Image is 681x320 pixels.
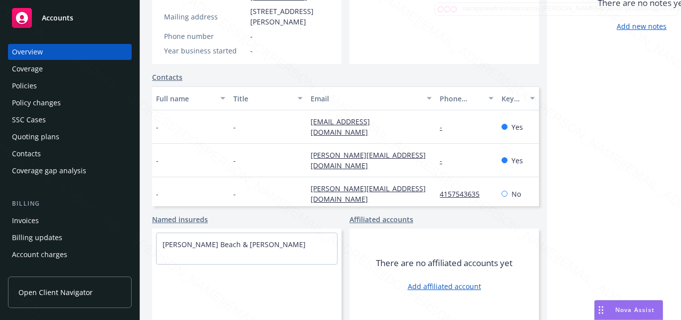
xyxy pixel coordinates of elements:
div: Phone number [164,31,246,41]
div: Coverage [12,61,43,77]
span: - [156,155,159,166]
span: [STREET_ADDRESS][PERSON_NAME] [250,6,330,27]
button: Phone number [436,86,498,110]
a: Add affiliated account [408,281,481,292]
a: SSC Cases [8,112,132,128]
div: Key contact [502,93,524,104]
div: Policies [12,78,37,94]
span: - [156,189,159,199]
div: Overview [12,44,43,60]
a: Coverage gap analysis [8,163,132,179]
a: Named insureds [152,214,208,225]
a: Billing updates [8,230,132,246]
a: [PERSON_NAME][EMAIL_ADDRESS][DOMAIN_NAME] [311,150,426,170]
div: Quoting plans [12,129,59,145]
a: Affiliated accounts [349,214,413,225]
div: Phone number [440,93,483,104]
a: Overview [8,44,132,60]
a: Account charges [8,247,132,263]
a: Policy changes [8,95,132,111]
a: 4157543635 [440,189,488,199]
span: - [233,155,236,166]
span: Open Client Navigator [18,287,93,298]
a: Installment plans [8,264,132,280]
span: There are no affiliated accounts yet [376,257,512,269]
button: Nova Assist [594,300,663,320]
div: Year business started [164,45,246,56]
div: Email [311,93,421,104]
span: - [233,189,236,199]
a: [PERSON_NAME] Beach & [PERSON_NAME] [163,240,306,249]
span: - [250,45,253,56]
a: Contacts [152,72,182,82]
div: Billing [8,199,132,209]
button: Title [229,86,307,110]
div: Title [233,93,292,104]
span: - [250,31,253,41]
a: Coverage [8,61,132,77]
span: - [233,122,236,132]
button: Full name [152,86,229,110]
a: [PERSON_NAME][EMAIL_ADDRESS][DOMAIN_NAME] [311,184,426,204]
div: SSC Cases [12,112,46,128]
a: Quoting plans [8,129,132,145]
div: Invoices [12,213,39,229]
button: Key contact [498,86,539,110]
div: Full name [156,93,214,104]
div: Account charges [12,247,67,263]
div: Coverage gap analysis [12,163,86,179]
a: Contacts [8,146,132,162]
span: Nova Assist [615,306,655,314]
div: Policy changes [12,95,61,111]
div: Contacts [12,146,41,162]
a: Invoices [8,213,132,229]
a: [EMAIL_ADDRESS][DOMAIN_NAME] [311,117,376,137]
div: Drag to move [595,301,607,320]
span: No [511,189,521,199]
a: - [440,122,450,132]
div: Mailing address [164,11,246,22]
a: - [440,156,450,165]
div: Installment plans [12,264,70,280]
a: Add new notes [617,21,667,31]
span: Accounts [42,14,73,22]
button: Email [307,86,436,110]
a: Policies [8,78,132,94]
span: Yes [511,155,523,166]
span: Yes [511,122,523,132]
a: Accounts [8,4,132,32]
span: - [156,122,159,132]
div: Billing updates [12,230,62,246]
